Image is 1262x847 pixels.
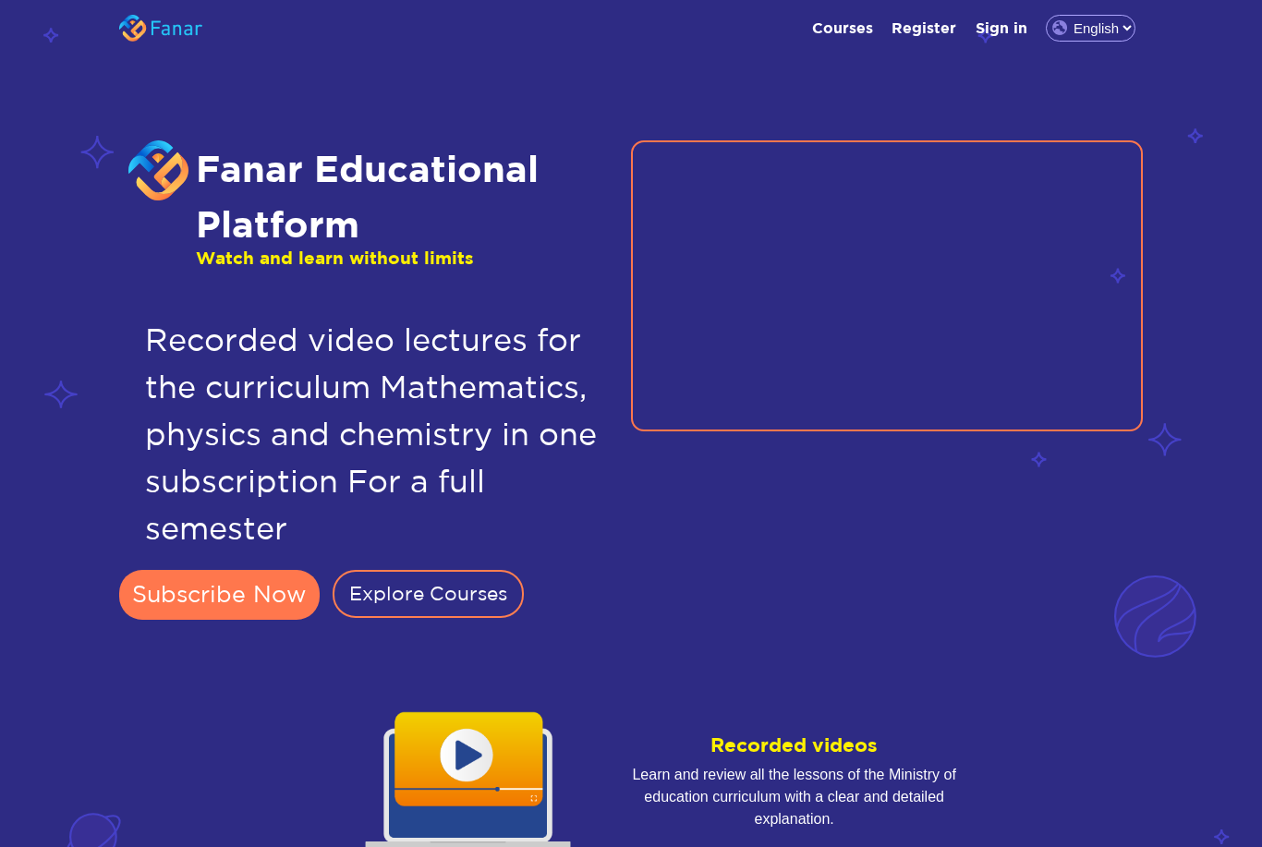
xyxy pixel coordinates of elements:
h5: Recorded videos [631,733,957,756]
a: Courses [805,16,880,36]
small: Watch and learn without limits [196,245,605,272]
a: Register [884,16,964,36]
span: Recorded video lectures for the curriculum Mathematics, physics and chemistry in one subscription... [145,322,597,545]
span: Fanar Educational Platform [196,147,539,244]
span: Learn and review all the lessons of the Ministry of education curriculum with a clear and detaile... [631,764,957,830]
iframe: YouTube video player [631,140,1143,431]
a: Explore Courses [333,570,524,618]
a: Subscribe Now [119,570,320,620]
img: language.png [1052,20,1067,35]
a: Sign in [968,16,1035,36]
